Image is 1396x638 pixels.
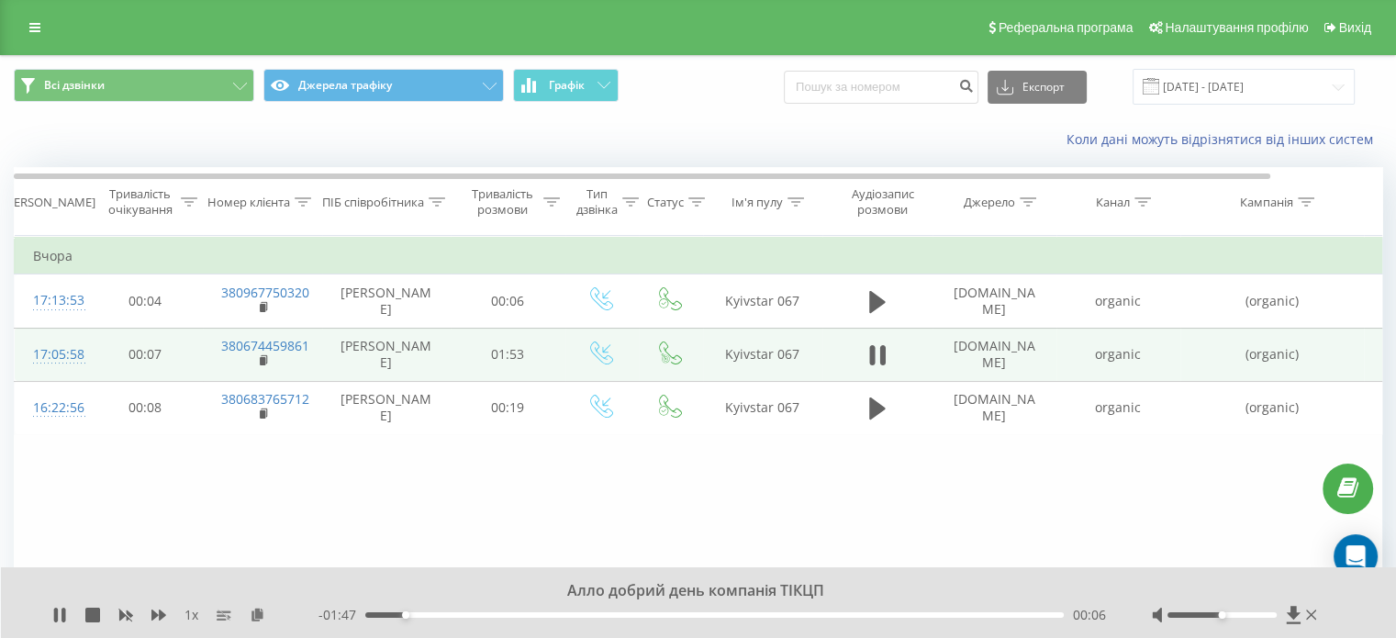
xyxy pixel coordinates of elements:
td: [PERSON_NAME] [322,381,451,434]
td: 01:53 [451,328,565,381]
span: Всі дзвінки [44,78,105,93]
td: [PERSON_NAME] [322,274,451,328]
div: Номер клієнта [207,195,290,210]
input: Пошук за номером [784,71,978,104]
div: Кампанія [1240,195,1293,210]
div: 17:05:58 [33,337,70,373]
span: 1 x [184,606,198,624]
td: 00:04 [88,274,203,328]
td: 00:07 [88,328,203,381]
div: 16:22:56 [33,390,70,426]
td: (organic) [1180,274,1364,328]
div: Статус [647,195,684,210]
div: ПІБ співробітника [322,195,424,210]
td: [DOMAIN_NAME] [933,274,1056,328]
button: Всі дзвінки [14,69,254,102]
button: Експорт [988,71,1087,104]
span: Вихід [1339,20,1371,35]
td: Kyivstar 067 [703,274,822,328]
a: 380967750320 [221,284,309,301]
a: 380674459861 [221,337,309,354]
div: Open Intercom Messenger [1334,534,1378,578]
a: Коли дані можуть відрізнятися вiд інших систем [1067,130,1382,148]
div: Тривалість розмови [466,186,539,218]
div: Канал [1096,195,1130,210]
div: Тип дзвінка [576,186,618,218]
td: [DOMAIN_NAME] [933,328,1056,381]
div: Джерело [964,195,1015,210]
button: Графік [513,69,619,102]
button: Джерела трафіку [263,69,504,102]
td: organic [1056,381,1180,434]
td: (organic) [1180,328,1364,381]
span: 00:06 [1073,606,1106,624]
td: [PERSON_NAME] [322,328,451,381]
span: Налаштування профілю [1165,20,1308,35]
td: organic [1056,274,1180,328]
div: Тривалість очікування [104,186,176,218]
div: Accessibility label [1218,611,1225,619]
td: 00:08 [88,381,203,434]
div: [PERSON_NAME] [3,195,95,210]
div: Аудіозапис розмови [838,186,927,218]
a: 380683765712 [221,390,309,408]
td: [DOMAIN_NAME] [933,381,1056,434]
td: (organic) [1180,381,1364,434]
span: Реферальна програма [999,20,1134,35]
div: Accessibility label [402,611,409,619]
td: organic [1056,328,1180,381]
td: Kyivstar 067 [703,381,822,434]
span: Графік [549,79,585,92]
div: Алло добрий день компанія ТІКЦП [179,581,1194,601]
div: Ім'я пулу [732,195,783,210]
td: 00:06 [451,274,565,328]
div: 17:13:53 [33,283,70,319]
span: - 01:47 [318,606,365,624]
td: Kyivstar 067 [703,328,822,381]
td: 00:19 [451,381,565,434]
